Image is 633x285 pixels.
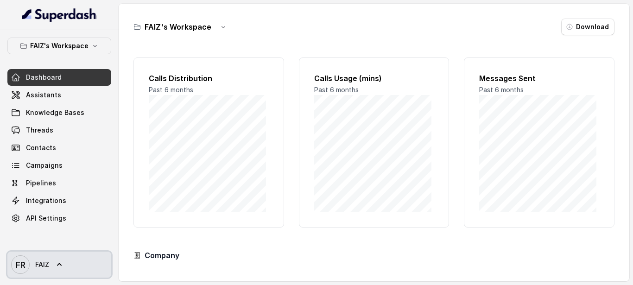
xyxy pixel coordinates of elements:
[30,40,89,51] p: FAIZ's Workspace
[7,210,111,227] a: API Settings
[145,250,179,261] h3: Company
[26,196,66,205] span: Integrations
[7,87,111,103] a: Assistants
[7,38,111,54] button: FAIZ's Workspace
[16,260,25,270] text: FR
[7,104,111,121] a: Knowledge Bases
[561,19,614,35] button: Download
[26,108,84,117] span: Knowledge Bases
[35,260,49,269] span: FAIZ
[26,143,56,152] span: Contacts
[7,252,111,278] a: FAIZ
[26,214,66,223] span: API Settings
[314,73,434,84] h2: Calls Usage (mins)
[479,73,599,84] h2: Messages Sent
[26,90,61,100] span: Assistants
[26,126,53,135] span: Threads
[26,161,63,170] span: Campaigns
[26,178,56,188] span: Pipelines
[26,73,62,82] span: Dashboard
[7,139,111,156] a: Contacts
[7,192,111,209] a: Integrations
[314,86,359,94] span: Past 6 months
[7,157,111,174] a: Campaigns
[7,122,111,139] a: Threads
[7,69,111,86] a: Dashboard
[22,7,97,22] img: light.svg
[149,73,269,84] h2: Calls Distribution
[149,86,193,94] span: Past 6 months
[479,86,524,94] span: Past 6 months
[145,21,211,32] h3: FAIZ's Workspace
[7,175,111,191] a: Pipelines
